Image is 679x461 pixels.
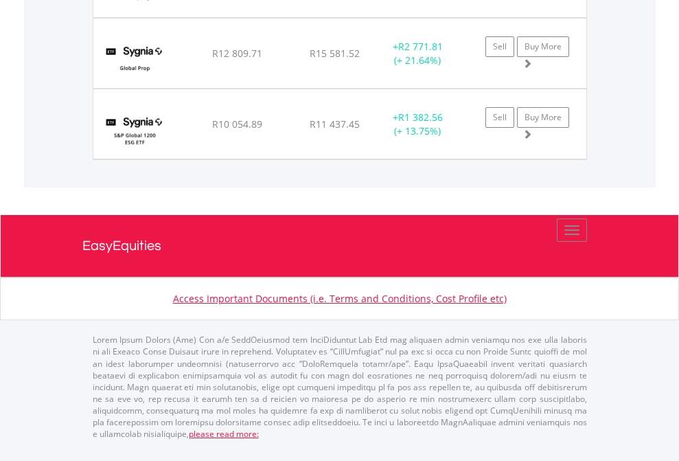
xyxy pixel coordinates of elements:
[212,117,262,131] span: R10 054.89
[93,334,587,440] p: Lorem Ipsum Dolors (Ame) Con a/e SeddOeiusmod tem InciDiduntut Lab Etd mag aliquaen admin veniamq...
[485,36,514,57] a: Sell
[375,111,461,138] div: + (+ 13.75%)
[100,36,170,85] img: TFSA.SYGP.png
[100,106,170,155] img: TFSA.SYGESG.png
[517,36,569,57] a: Buy More
[82,215,597,277] a: EasyEquities
[398,40,443,53] span: R2 771.81
[375,40,461,67] div: + (+ 21.64%)
[310,47,360,60] span: R15 581.52
[212,47,262,60] span: R12 809.71
[398,111,443,124] span: R1 382.56
[173,292,507,305] a: Access Important Documents (i.e. Terms and Conditions, Cost Profile etc)
[517,107,569,128] a: Buy More
[189,428,259,440] a: please read more:
[310,117,360,131] span: R11 437.45
[485,107,514,128] a: Sell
